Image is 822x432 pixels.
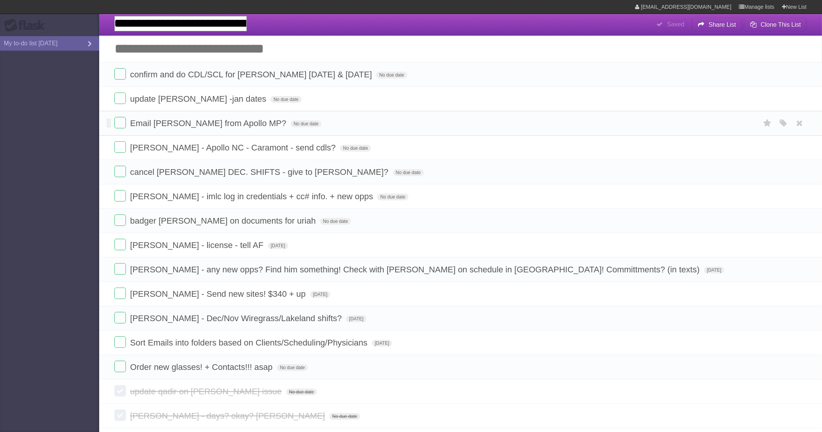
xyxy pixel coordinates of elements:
button: Clone This List [744,18,807,32]
label: Done [114,190,126,202]
span: [DATE] [268,242,288,249]
label: Done [114,288,126,299]
span: [DATE] [372,340,393,347]
span: [DATE] [704,267,725,274]
span: [PERSON_NAME] - any new opps? Find him something! Check with [PERSON_NAME] on schedule in [GEOGRA... [130,265,701,274]
span: [PERSON_NAME] - Dec/Nov Wiregrass/Lakeland shifts? [130,314,344,323]
span: No due date [340,145,371,152]
span: No due date [376,72,407,78]
span: No due date [329,413,360,420]
span: No due date [277,364,308,371]
label: Done [114,312,126,323]
button: Share List [692,18,742,32]
b: Clone This List [761,21,801,28]
span: confirm and do CDL/SCL for [PERSON_NAME] [DATE] & [DATE] [130,70,374,79]
span: [DATE] [310,291,331,298]
label: Done [114,361,126,372]
label: Done [114,214,126,226]
span: [PERSON_NAME] - license - tell AF [130,240,265,250]
label: Done [114,336,126,348]
span: Email [PERSON_NAME] from Apollo MP? [130,118,288,128]
label: Done [114,385,126,397]
span: No due date [320,218,351,225]
label: Done [114,93,126,104]
label: Done [114,166,126,177]
span: [PERSON_NAME] - imlc log in credentials + cc# info. + new opps [130,192,375,201]
span: No due date [393,169,424,176]
label: Star task [760,117,775,130]
span: [DATE] [346,315,367,322]
span: update [PERSON_NAME] -jan dates [130,94,268,104]
span: [PERSON_NAME] - Send new sites! $340 + up [130,289,307,299]
span: [PERSON_NAME] - Apollo NC - Caramont - send cdls? [130,143,338,152]
span: No due date [291,120,322,127]
span: badger [PERSON_NAME] on documents for uriah [130,216,318,226]
span: update qadir on [PERSON_NAME] issue [130,387,283,396]
label: Done [114,141,126,153]
label: Done [114,263,126,275]
label: Done [114,117,126,128]
span: Order new glasses! + Contacts!!! asap [130,362,275,372]
div: Flask [4,19,50,32]
b: Share List [709,21,736,28]
span: cancel [PERSON_NAME] DEC. SHIFTS - give to [PERSON_NAME]? [130,167,390,177]
b: Saved [667,21,684,27]
label: Done [114,239,126,250]
label: Done [114,68,126,80]
span: No due date [270,96,301,103]
span: No due date [377,194,408,200]
span: [PERSON_NAME] - days? okay? [PERSON_NAME] [130,411,327,421]
span: No due date [286,389,317,395]
label: Done [114,410,126,421]
span: Sort Emails into folders based on Clients/Scheduling/Physicians [130,338,369,347]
